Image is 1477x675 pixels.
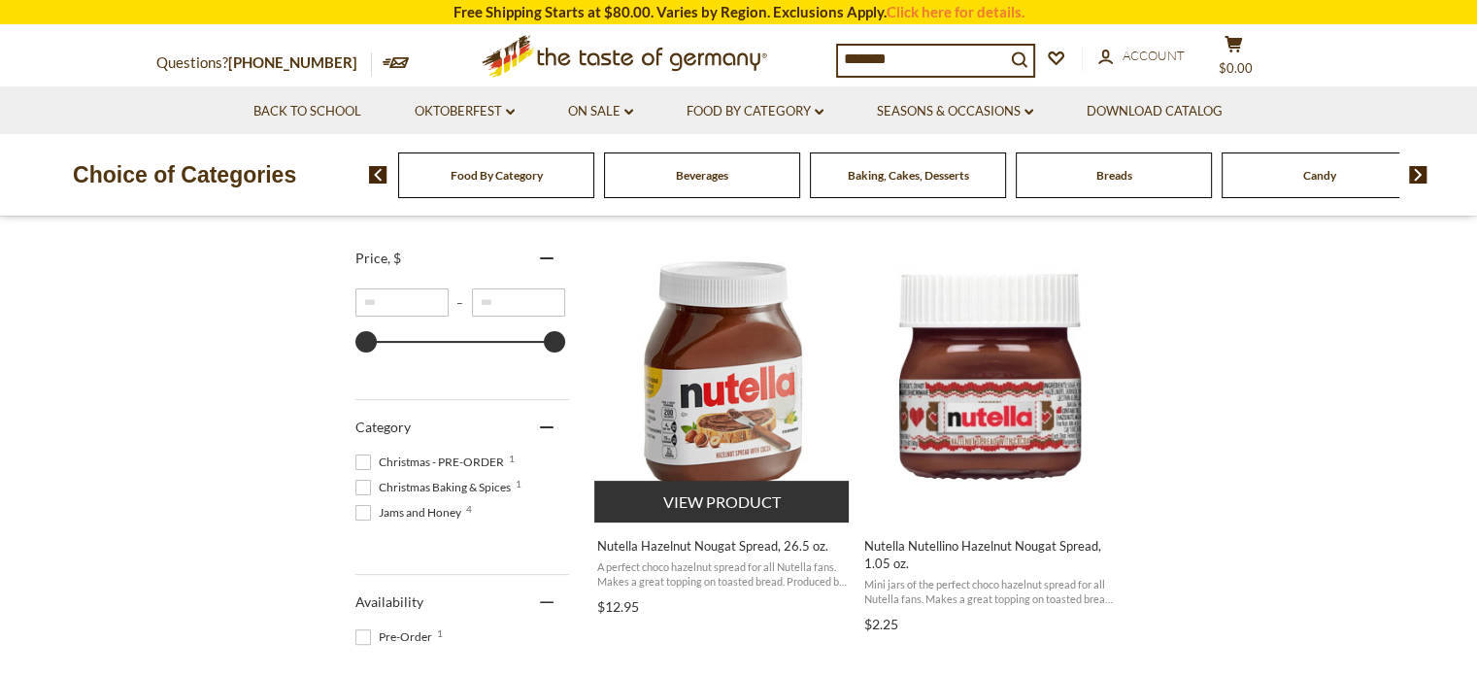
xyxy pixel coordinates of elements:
span: 1 [516,479,521,489]
span: Christmas Baking & Spices [355,479,517,496]
span: Pre-Order [355,628,438,646]
a: On Sale [568,101,633,122]
img: Nuttela Nutellino Hazelnut Nougat Spread [861,249,1119,506]
span: 1 [509,454,515,463]
img: Nutella Hazelnut Nougat Spread [594,249,852,506]
span: Mini jars of the perfect choco hazelnut spread for all Nutella fans. Makes a great topping on toa... [864,577,1116,607]
span: Jams and Honey [355,504,467,522]
span: Price [355,250,401,266]
span: Category [355,419,411,435]
img: next arrow [1409,166,1427,184]
span: Availability [355,593,423,610]
a: Candy [1303,168,1336,183]
a: Oktoberfest [415,101,515,122]
button: View product [594,481,850,523]
a: Account [1098,46,1185,67]
p: Questions? [156,51,372,76]
span: – [449,295,472,310]
button: $0.00 [1205,35,1263,84]
a: Food By Category [687,101,823,122]
a: Food By Category [451,168,543,183]
span: $12.95 [597,598,639,615]
span: , $ [387,250,401,266]
input: Minimum value [355,288,449,317]
span: Account [1123,48,1185,63]
a: Nutella Hazelnut Nougat Spread, 26.5 oz. [594,231,852,622]
span: $2.25 [864,616,898,632]
span: 4 [466,504,472,514]
a: Back to School [253,101,361,122]
span: 1 [437,628,443,638]
span: $0.00 [1219,60,1253,76]
a: Seasons & Occasions [877,101,1033,122]
span: A perfect choco hazelnut spread for all Nutella fans. Makes a great topping on toasted bread. Pro... [597,559,849,590]
a: Breads [1096,168,1132,183]
span: Nutella Hazelnut Nougat Spread, 26.5 oz. [597,537,849,555]
a: Nutella Nutellino Hazelnut Nougat Spread, 1.05 oz. [861,231,1119,639]
a: Baking, Cakes, Desserts [848,168,969,183]
span: Christmas - PRE-ORDER [355,454,510,471]
a: [PHONE_NUMBER] [228,53,357,71]
input: Maximum value [472,288,565,317]
a: Beverages [676,168,728,183]
a: Download Catalog [1087,101,1223,122]
a: Click here for details. [887,3,1024,20]
img: previous arrow [369,166,387,184]
span: Nutella Nutellino Hazelnut Nougat Spread, 1.05 oz. [864,537,1116,572]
